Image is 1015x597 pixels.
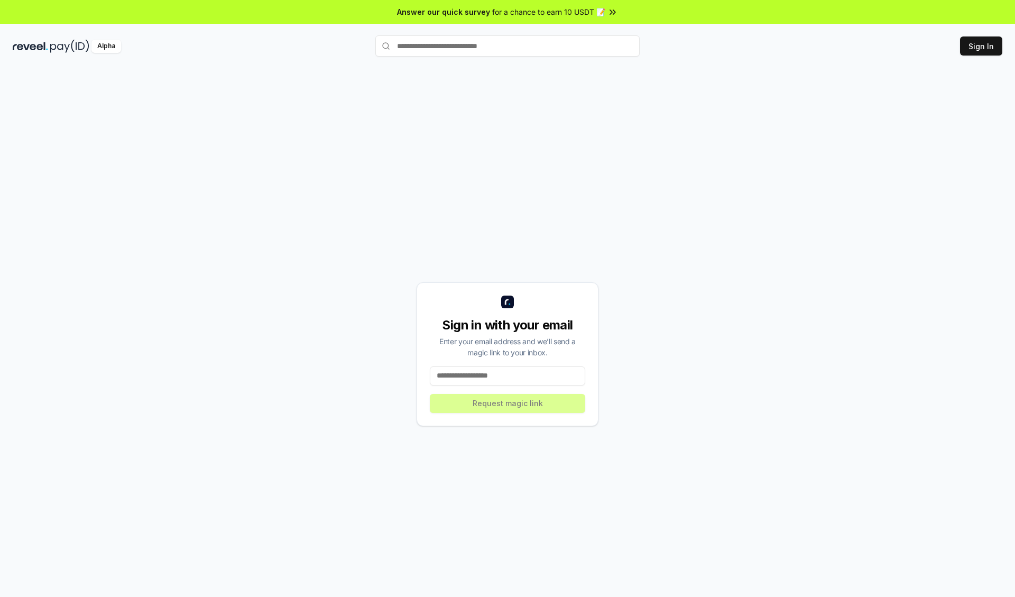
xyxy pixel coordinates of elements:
img: pay_id [50,40,89,53]
img: logo_small [501,296,514,308]
div: Enter your email address and we’ll send a magic link to your inbox. [430,336,585,358]
div: Alpha [91,40,121,53]
img: reveel_dark [13,40,48,53]
span: Answer our quick survey [397,6,490,17]
div: Sign in with your email [430,317,585,334]
button: Sign In [960,36,1002,56]
span: for a chance to earn 10 USDT 📝 [492,6,605,17]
